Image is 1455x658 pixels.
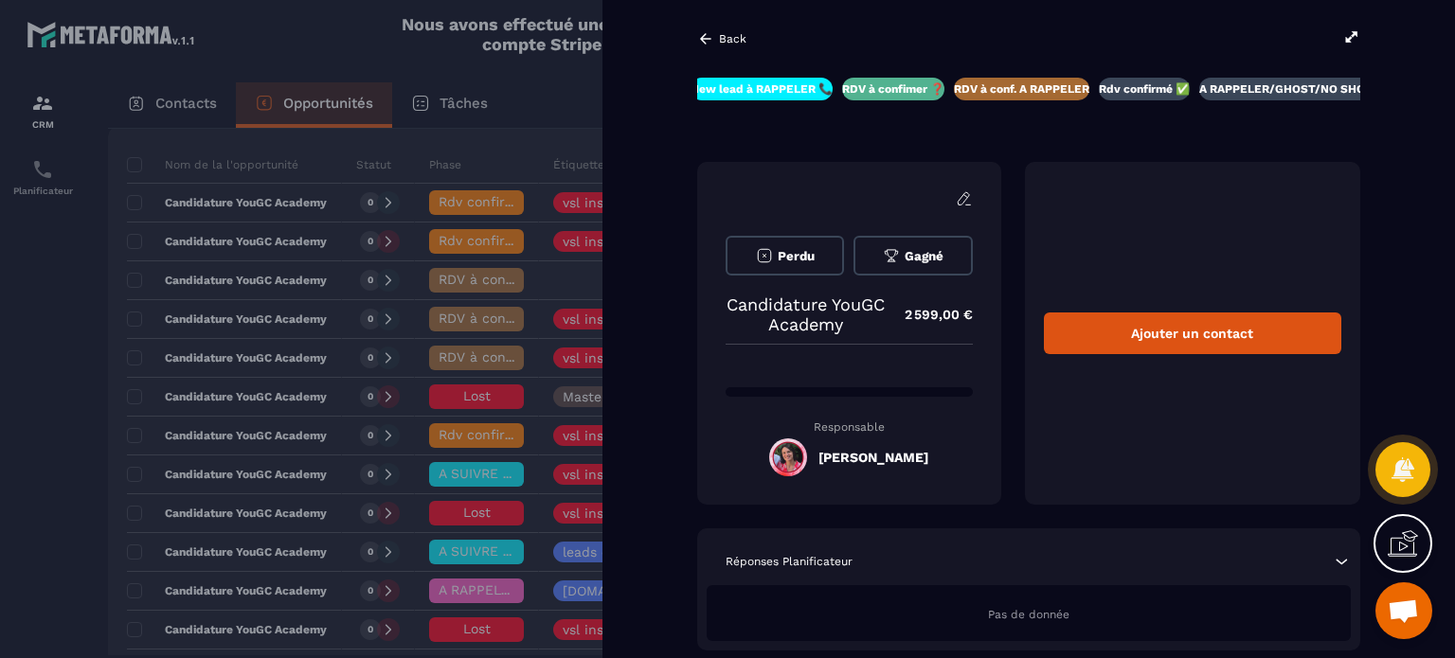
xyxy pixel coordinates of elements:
[842,81,944,97] p: RDV à confimer ❓
[886,296,973,333] p: 2 599,00 €
[726,236,844,276] button: Perdu
[1199,81,1391,97] p: A RAPPELER/GHOST/NO SHOW✖️
[726,294,886,334] p: Candidature YouGC Academy
[778,249,815,263] span: Perdu
[818,450,928,465] h5: [PERSON_NAME]
[1099,81,1190,97] p: Rdv confirmé ✅
[853,236,972,276] button: Gagné
[1375,582,1432,639] div: Ouvrir le chat
[719,32,746,45] p: Back
[726,420,973,434] p: Responsable
[954,81,1089,97] p: RDV à conf. A RAPPELER
[905,249,943,263] span: Gagné
[726,554,853,569] p: Réponses Planificateur
[1044,312,1341,354] div: Ajouter un contact
[988,608,1069,621] span: Pas de donnée
[691,81,833,97] p: New lead à RAPPELER 📞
